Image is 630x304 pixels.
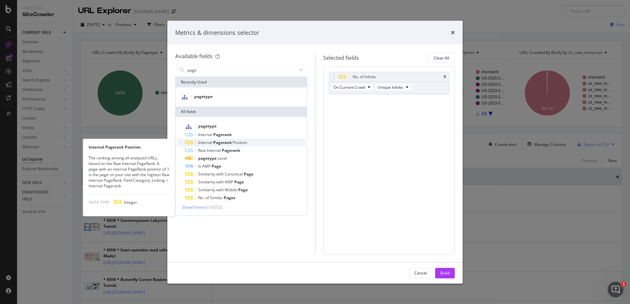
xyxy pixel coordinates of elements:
span: AMP [225,179,234,185]
span: pagetype [198,155,218,161]
span: Similar [210,195,224,200]
div: times [443,75,446,79]
span: Page [234,179,244,185]
span: with [216,171,225,177]
div: Cancel [414,270,427,276]
div: Clear All [434,55,449,61]
span: Page [238,187,248,193]
span: Show 10 more [182,204,206,210]
div: Build [440,270,450,276]
div: The ranking among all analyzed URLs, based on the Raw Internal PageRank. A page with an internal ... [83,155,175,189]
iframe: Intercom live chat [608,282,623,297]
div: times [451,29,455,37]
span: Page [212,163,221,169]
button: Build [435,268,455,278]
span: Similarity [198,187,216,193]
span: with [216,187,225,193]
button: Unique Inlinks [375,83,411,91]
span: On Current Crawl [333,84,365,90]
span: with [216,179,225,185]
span: Similarity [198,179,216,185]
span: Internal [198,140,213,145]
div: No. of Inlinks [353,74,376,80]
button: On Current Crawl [330,83,373,91]
span: No. [198,195,205,200]
button: Cancel [409,268,432,278]
span: Page [244,171,253,177]
span: Is [198,163,202,169]
button: Clear All [428,53,455,63]
span: ( 10 / 352 ) [207,204,222,210]
span: Similarity [198,171,216,177]
div: modal [167,21,463,284]
span: 1 [621,282,626,287]
span: Internal [198,132,213,137]
span: of [205,195,210,200]
div: Recently Used [176,77,307,87]
span: Raw [198,148,207,153]
span: AMP [202,163,212,169]
span: pagetype [194,94,213,99]
span: Pages [224,195,235,200]
div: Internal Pagerank Position [83,144,175,150]
div: Available fields [175,53,213,60]
span: Pagerank [213,132,232,137]
span: Canonical [225,171,244,177]
span: Internal [207,148,222,153]
span: Mobile [225,187,238,193]
span: Pagerank [213,140,233,145]
div: No. of InlinkstimesOn Current CrawlUnique Inlinks [329,72,450,94]
input: Search by field name [187,65,296,75]
div: All fields [176,106,307,117]
span: Pagerank [222,148,240,153]
span: pagetype [198,123,217,129]
span: Position [233,140,247,145]
span: Unique Inlinks [378,84,403,90]
span: Level [218,155,227,161]
div: Metrics & dimensions selector [175,29,259,37]
div: Selected fields [323,54,359,62]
